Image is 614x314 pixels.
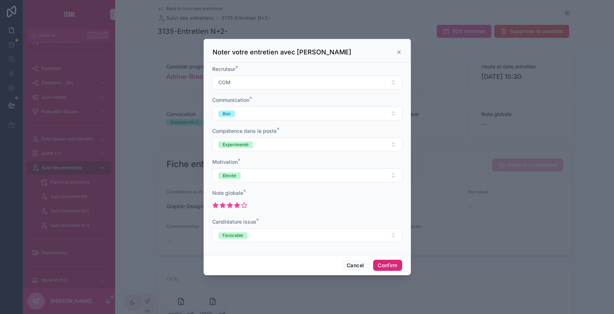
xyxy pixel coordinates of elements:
[223,172,236,179] div: Elevée
[212,190,243,196] span: Note globale
[223,111,231,117] div: Bon
[212,97,249,103] span: Communication
[212,66,235,72] span: Recruteur
[212,228,402,242] button: Select Button
[212,128,277,134] span: Compétence dans le poste
[212,169,402,182] button: Select Button
[212,76,402,89] button: Select Button
[212,159,238,165] span: Motivation
[223,232,243,239] div: Favorable
[373,260,402,271] button: Confirm
[212,138,402,151] button: Select Button
[342,260,369,271] button: Cancel
[218,79,231,86] span: COM
[212,219,256,225] span: Candidature issue
[212,107,402,120] button: Select Button
[213,48,351,57] h3: Noter votre entretien avec [PERSON_NAME]
[223,142,249,148] div: Experimenté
